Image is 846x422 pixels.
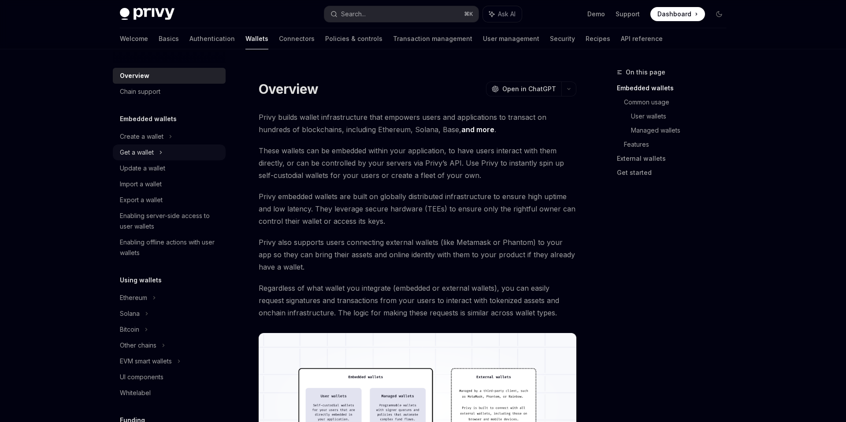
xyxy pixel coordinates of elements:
[120,275,162,285] h5: Using wallets
[120,163,165,174] div: Update a wallet
[259,144,576,181] span: These wallets can be embedded within your application, to have users interact with them directly,...
[483,28,539,49] a: User management
[657,10,691,19] span: Dashboard
[120,308,140,319] div: Solana
[502,85,556,93] span: Open in ChatGPT
[617,81,733,95] a: Embedded wallets
[279,28,315,49] a: Connectors
[259,236,576,273] span: Privy also supports users connecting external wallets (like Metamask or Phantom) to your app so t...
[259,81,318,97] h1: Overview
[461,125,494,134] a: and more
[259,190,576,227] span: Privy embedded wallets are built on globally distributed infrastructure to ensure high uptime and...
[259,111,576,136] span: Privy builds wallet infrastructure that empowers users and applications to transact on hundreds o...
[113,68,226,84] a: Overview
[120,237,220,258] div: Enabling offline actions with user wallets
[120,195,163,205] div: Export a wallet
[189,28,235,49] a: Authentication
[621,28,663,49] a: API reference
[486,81,561,96] button: Open in ChatGPT
[324,6,479,22] button: Search...⌘K
[617,166,733,180] a: Get started
[616,10,640,19] a: Support
[113,385,226,401] a: Whitelabel
[483,6,522,22] button: Ask AI
[498,10,516,19] span: Ask AI
[120,340,156,351] div: Other chains
[712,7,726,21] button: Toggle dark mode
[586,28,610,49] a: Recipes
[120,8,174,20] img: dark logo
[259,282,576,319] span: Regardless of what wallet you integrate (embedded or external wallets), you can easily request si...
[550,28,575,49] a: Security
[120,28,148,49] a: Welcome
[120,388,151,398] div: Whitelabel
[464,11,473,18] span: ⌘ K
[631,109,733,123] a: User wallets
[113,160,226,176] a: Update a wallet
[393,28,472,49] a: Transaction management
[120,70,149,81] div: Overview
[120,114,177,124] h5: Embedded wallets
[120,211,220,232] div: Enabling server-side access to user wallets
[624,137,733,152] a: Features
[325,28,382,49] a: Policies & controls
[120,292,147,303] div: Ethereum
[120,356,172,366] div: EVM smart wallets
[113,369,226,385] a: UI components
[631,123,733,137] a: Managed wallets
[120,324,139,335] div: Bitcoin
[617,152,733,166] a: External wallets
[624,95,733,109] a: Common usage
[120,179,162,189] div: Import a wallet
[113,208,226,234] a: Enabling server-side access to user wallets
[626,67,665,78] span: On this page
[120,372,163,382] div: UI components
[341,9,366,19] div: Search...
[113,234,226,261] a: Enabling offline actions with user wallets
[650,7,705,21] a: Dashboard
[113,176,226,192] a: Import a wallet
[587,10,605,19] a: Demo
[120,131,163,142] div: Create a wallet
[120,86,160,97] div: Chain support
[113,192,226,208] a: Export a wallet
[159,28,179,49] a: Basics
[113,84,226,100] a: Chain support
[120,147,154,158] div: Get a wallet
[245,28,268,49] a: Wallets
